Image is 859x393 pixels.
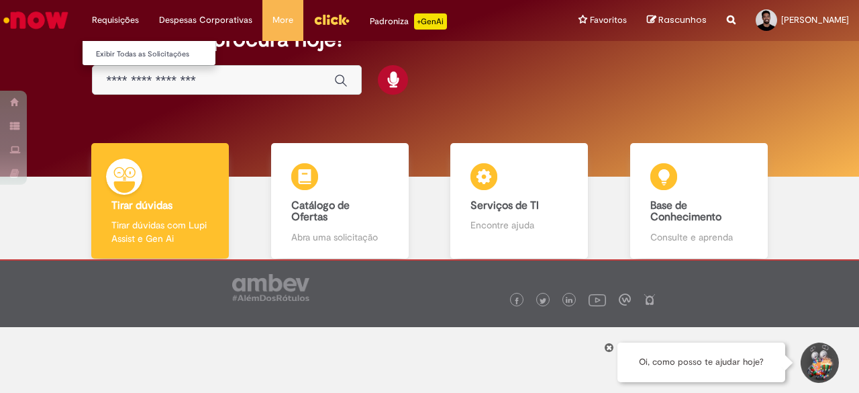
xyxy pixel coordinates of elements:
[589,291,606,308] img: logo_footer_youtube.png
[92,13,139,27] span: Requisições
[272,13,293,27] span: More
[232,274,309,301] img: logo_footer_ambev_rotulo_gray.png
[619,294,631,306] img: logo_footer_workplace.png
[470,218,568,232] p: Encontre ajuda
[650,199,721,224] b: Base de Conhecimento
[111,199,172,212] b: Tirar dúvidas
[617,343,785,382] div: Oi, como posso te ajudar hoje?
[540,298,546,304] img: logo_footer_twitter.png
[111,218,209,245] p: Tirar dúvidas com Lupi Assist e Gen Ai
[70,143,250,259] a: Tirar dúvidas Tirar dúvidas com Lupi Assist e Gen Ai
[799,343,839,383] button: Iniciar Conversa de Suporte
[159,13,252,27] span: Despesas Corporativas
[83,47,230,62] a: Exibir Todas as Solicitações
[513,298,520,304] img: logo_footer_facebook.png
[590,13,627,27] span: Favoritos
[291,199,350,224] b: Catálogo de Ofertas
[414,13,447,30] p: +GenAi
[370,13,447,30] div: Padroniza
[470,199,539,212] b: Serviços de TI
[609,143,789,259] a: Base de Conhecimento Consulte e aprenda
[781,14,849,26] span: [PERSON_NAME]
[82,40,216,66] ul: Requisições
[429,143,609,259] a: Serviços de TI Encontre ajuda
[647,14,707,27] a: Rascunhos
[566,297,572,305] img: logo_footer_linkedin.png
[644,294,656,306] img: logo_footer_naosei.png
[650,230,748,244] p: Consulte e aprenda
[313,9,350,30] img: click_logo_yellow_360x200.png
[291,230,389,244] p: Abra uma solicitação
[250,143,430,259] a: Catálogo de Ofertas Abra uma solicitação
[658,13,707,26] span: Rascunhos
[1,7,70,34] img: ServiceNow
